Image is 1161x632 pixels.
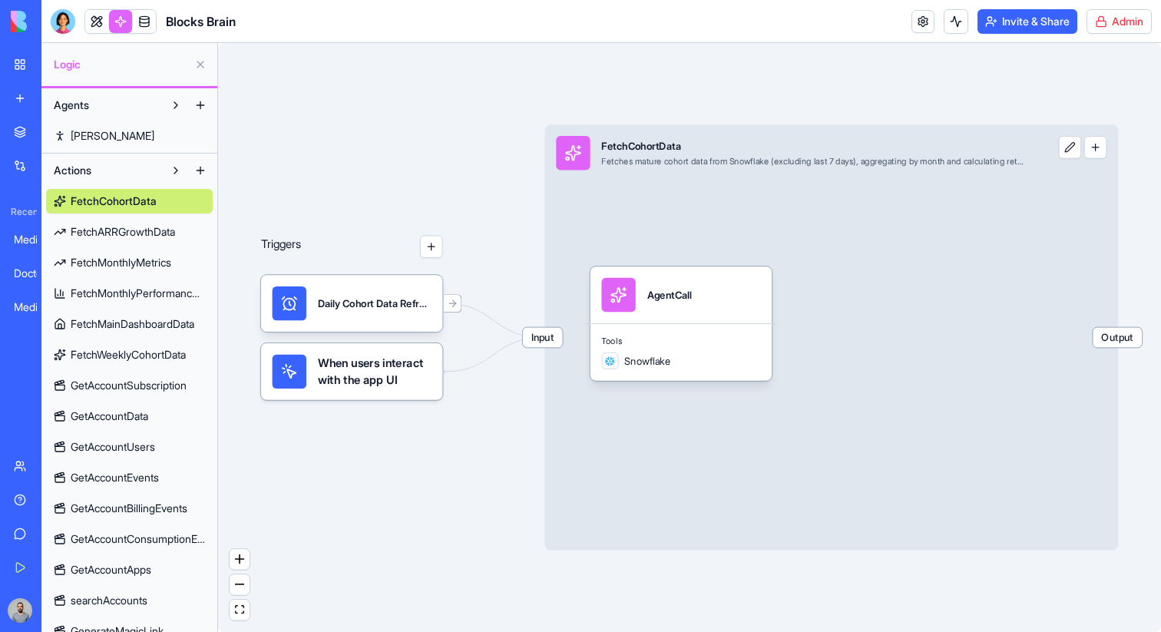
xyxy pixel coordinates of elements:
[71,562,151,577] span: GetAccountApps
[46,93,164,117] button: Agents
[445,303,542,337] g: Edge from 68ccf3684b26607e9fb72abf to 68c6fe553f3f1f6d79b5c66c
[71,316,194,332] span: FetchMainDashboardData
[71,224,175,240] span: FetchARRGrowthData
[71,439,155,455] span: GetAccountUsers
[230,549,250,570] button: zoom in
[46,124,213,148] a: [PERSON_NAME]
[318,355,432,389] span: When users interact with the app UI
[71,409,148,424] span: GetAccountData
[46,250,213,275] a: FetchMonthlyMetrics
[71,531,205,547] span: GetAccountConsumptionEvents
[230,600,250,620] button: fit view
[8,598,32,623] img: image_123650291_bsq8ao.jpg
[1087,9,1152,34] button: Admin
[261,190,443,400] div: Triggers
[11,11,106,32] img: logo
[46,281,213,306] a: FetchMonthlyPerformanceMetrics
[46,220,213,244] a: FetchARRGrowthData
[71,286,205,301] span: FetchMonthlyPerformanceMetrics
[46,312,213,336] a: FetchMainDashboardData
[71,255,171,270] span: FetchMonthlyMetrics
[14,299,57,315] div: Medical Shift Manager
[523,328,563,348] span: Input
[261,275,443,332] div: Daily Cohort Data RefreshTrigger
[46,373,213,398] a: GetAccountSubscription
[977,9,1077,34] button: Invite & Share
[647,288,692,302] div: AgentCall
[71,378,187,393] span: GetAccountSubscription
[5,292,66,323] a: Medical Shift Manager
[5,258,66,289] a: Doctor Shift Manager
[5,224,66,255] a: Medical Shift Manager
[71,194,157,209] span: FetchCohortData
[71,593,147,608] span: searchAccounts
[1093,328,1142,348] span: Output
[601,336,760,347] span: Tools
[230,574,250,595] button: zoom out
[71,470,159,485] span: GetAccountEvents
[544,124,1118,550] div: InputFetchCohortDataFetches mature cohort data from Snowflake (excluding last 7 days), aggregatin...
[14,232,57,247] div: Medical Shift Manager
[14,266,57,281] div: Doctor Shift Manager
[601,156,1027,167] div: Fetches mature cohort data from Snowflake (excluding last 7 days), aggregating by month and calcu...
[54,163,91,178] span: Actions
[71,128,154,144] span: [PERSON_NAME]
[54,98,89,113] span: Agents
[46,527,213,551] a: GetAccountConsumptionEvents
[601,139,1027,153] div: FetchCohortData
[46,404,213,429] a: GetAccountData
[71,347,186,362] span: FetchWeeklyCohortData
[318,296,432,310] div: Daily Cohort Data RefreshTrigger
[166,12,236,31] span: Blocks Brain
[54,57,188,72] span: Logic
[46,189,213,213] a: FetchCohortData
[46,496,213,521] a: GetAccountBillingEvents
[590,266,772,381] div: AgentCallToolsSnowflake
[624,354,670,368] span: Snowflake
[46,588,213,613] a: searchAccounts
[71,501,187,516] span: GetAccountBillingEvents
[46,158,164,183] button: Actions
[46,342,213,367] a: FetchWeeklyCohortData
[261,235,302,258] p: Triggers
[46,465,213,490] a: GetAccountEvents
[46,435,213,459] a: GetAccountUsers
[46,558,213,582] a: GetAccountApps
[261,343,443,400] div: When users interact with the app UI
[445,337,542,371] g: Edge from UI_TRIGGERS to 68c6fe553f3f1f6d79b5c66c
[5,206,37,218] span: Recent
